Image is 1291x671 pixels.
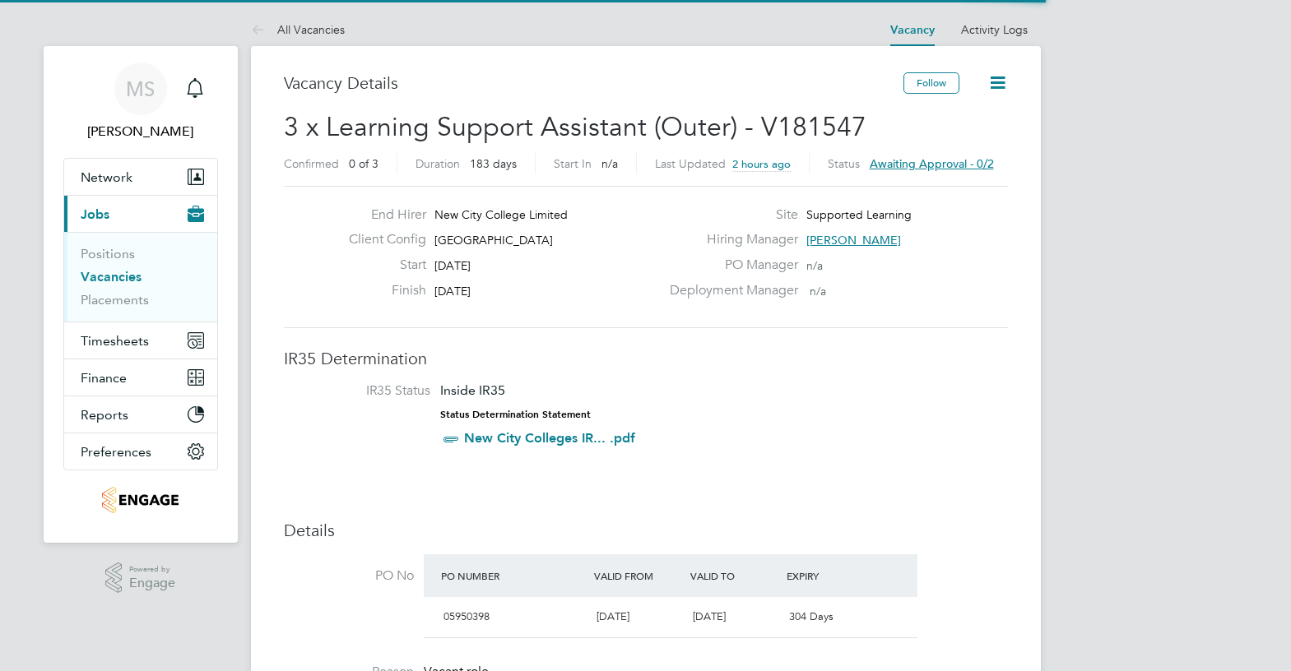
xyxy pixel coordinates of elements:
div: Valid To [686,561,782,590]
span: n/a [806,258,823,273]
label: Site [660,206,798,224]
label: Deployment Manager [660,282,798,299]
label: Status [828,156,860,171]
button: Finance [64,359,217,396]
span: Inside IR35 [440,382,505,398]
label: Finish [336,282,426,299]
a: Go to home page [63,487,218,513]
span: n/a [601,156,618,171]
button: Timesheets [64,322,217,359]
h3: IR35 Determination [284,348,1008,369]
span: [DATE] [434,258,471,273]
span: Engage [129,576,175,590]
a: All Vacancies [251,22,345,37]
a: Vacancies [81,269,142,285]
span: Timesheets [81,333,149,349]
a: Positions [81,246,135,261]
div: Jobs [64,232,217,322]
span: n/a [810,284,826,298]
label: Hiring Manager [660,231,798,248]
label: Duration [416,156,460,171]
span: MS [126,78,155,99]
span: 2 hours ago [732,157,791,171]
span: [DATE] [434,284,471,298]
span: [PERSON_NAME] [806,233,901,248]
span: Reports [81,407,128,423]
label: Start [336,257,426,274]
a: Activity Logs [961,22,1028,37]
span: Preferences [81,444,151,460]
span: Awaiting approval - 0/2 [870,156,994,171]
a: MS[PERSON_NAME] [63,62,218,141]
span: 304 Days [789,609,834,623]
a: Powered byEngage [105,562,175,594]
label: PO No [284,567,414,585]
button: Jobs [64,196,217,232]
span: Supported Learning [806,207,912,222]
div: PO Number [437,561,591,590]
div: Expiry [782,561,879,590]
img: jambo-logo-retina.png [102,487,179,513]
span: 0 of 3 [349,156,378,171]
label: End Hirer [336,206,426,224]
span: 183 days [470,156,517,171]
span: Monty Symons [63,122,218,141]
span: [DATE] [597,609,629,623]
button: Network [64,159,217,195]
label: Client Config [336,231,426,248]
label: PO Manager [660,257,798,274]
a: New City Colleges IR... .pdf [464,430,635,446]
a: Vacancy [890,23,935,37]
span: Jobs [81,206,109,222]
strong: Status Determination Statement [440,409,591,420]
label: Start In [554,156,592,171]
nav: Main navigation [44,46,238,543]
h3: Vacancy Details [284,72,903,94]
span: Powered by [129,562,175,576]
button: Preferences [64,433,217,470]
span: 05950398 [443,609,490,623]
label: IR35 Status [300,382,430,400]
span: New City College Limited [434,207,568,222]
button: Reports [64,396,217,433]
button: Follow [903,72,959,94]
label: Confirmed [284,156,339,171]
span: [DATE] [693,609,726,623]
label: Last Updated [655,156,726,171]
span: Network [81,169,132,185]
span: Finance [81,370,127,386]
h3: Details [284,520,1008,541]
span: 3 x Learning Support Assistant (Outer) - V181547 [284,111,866,143]
div: Valid From [590,561,686,590]
span: [GEOGRAPHIC_DATA] [434,233,553,248]
a: Placements [81,292,149,308]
